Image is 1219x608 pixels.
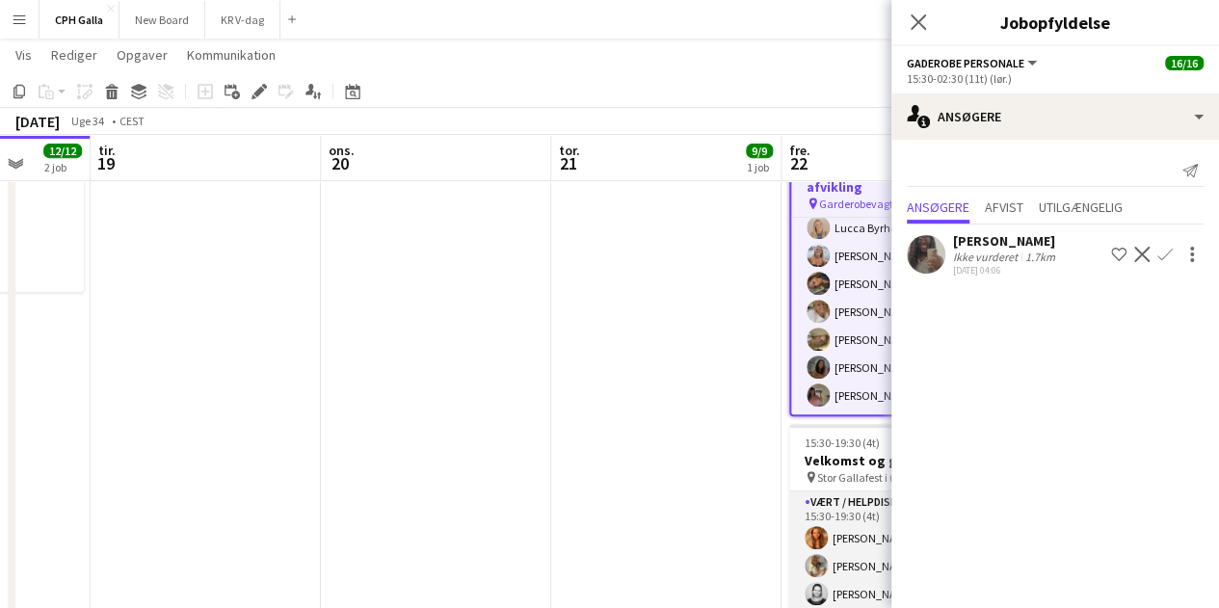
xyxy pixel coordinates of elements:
span: 19 [95,152,116,174]
span: 22 [786,152,810,174]
div: 2 job [44,160,81,174]
button: CPH Galla [40,1,119,39]
button: KR V-dag [205,1,280,39]
div: [PERSON_NAME] [953,232,1059,250]
span: 21 [556,152,580,174]
span: Utilgængelig [1039,200,1123,214]
span: Rediger [51,46,97,64]
span: 20 [326,152,355,174]
app-job-card: 15:30-02:30 (11t) (Sat)16/16Garderobepersonale og afvikling Garderobevagt i Øksnehallen til stor ... [789,131,1005,416]
div: 1.7km [1021,250,1059,264]
a: Opgaver [109,42,175,67]
h3: Jobopfyldelse [891,10,1219,35]
span: Opgaver [117,46,168,64]
button: Gaderobe personale [907,56,1040,70]
span: Uge 34 [64,114,112,128]
span: Garderobevagt i Øksnehallen til stor gallafest [819,197,957,211]
span: tir. [98,142,116,159]
span: 12/12 [43,144,82,158]
span: fre. [789,142,810,159]
span: Vis [15,46,32,64]
span: Afvist [985,200,1023,214]
span: ons. [329,142,355,159]
span: 15:30-19:30 (4t) [805,436,880,450]
div: 1 job [747,160,772,174]
div: Ikke vurderet [953,250,1021,264]
span: 9/9 [746,144,773,158]
a: Kommunikation [179,42,283,67]
div: CEST [119,114,145,128]
div: [DATE] 04:06 [953,264,1059,277]
span: Gaderobe personale [907,56,1024,70]
div: [DATE] [15,112,60,131]
span: 16/16 [1165,56,1204,70]
span: Kommunikation [187,46,276,64]
div: 15:30-02:30 (11t) (lør.) [907,71,1204,86]
a: Vis [8,42,40,67]
div: Ansøgere [891,93,1219,140]
button: New Board [119,1,205,39]
h3: Velkomst og guiding [789,452,1005,469]
span: Stor Gallafest i Øksnehallen [817,470,952,485]
span: Ansøgere [907,200,969,214]
span: tor. [559,142,580,159]
a: Rediger [43,42,105,67]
